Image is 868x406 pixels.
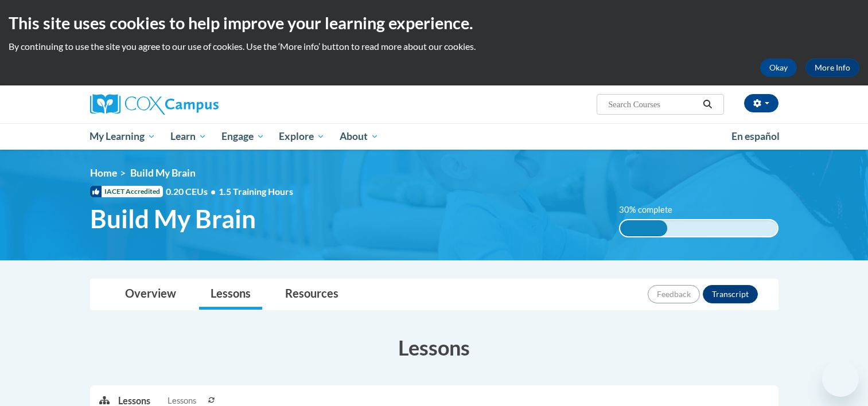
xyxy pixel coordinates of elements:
button: Transcript [703,285,758,303]
h2: This site uses cookies to help improve your learning experience. [9,11,859,34]
a: Engage [214,123,272,150]
a: Resources [274,279,350,310]
a: Overview [114,279,188,310]
img: Cox Campus [90,94,219,115]
div: 30% complete [620,220,667,236]
a: About [332,123,386,150]
a: Lessons [199,279,262,310]
span: About [340,130,379,143]
div: Main menu [73,123,796,150]
span: • [211,186,216,197]
span: Engage [221,130,264,143]
iframe: Button to launch messaging window [822,360,859,397]
a: Home [90,167,117,179]
span: Learn [170,130,207,143]
button: Okay [760,58,797,77]
a: Cox Campus [90,94,308,115]
span: Build My Brain [90,204,256,234]
span: 0.20 CEUs [166,185,219,198]
button: Account Settings [744,94,779,112]
span: 1.5 Training Hours [219,186,293,197]
button: Search [699,97,716,111]
a: My Learning [83,123,164,150]
button: Feedback [648,285,700,303]
p: By continuing to use the site you agree to our use of cookies. Use the ‘More info’ button to read... [9,40,859,53]
input: Search Courses [607,97,699,111]
a: En español [724,124,787,149]
span: Explore [279,130,325,143]
a: Learn [163,123,214,150]
h3: Lessons [90,333,779,362]
span: En español [731,130,780,142]
a: More Info [805,58,859,77]
span: My Learning [89,130,155,143]
a: Explore [271,123,332,150]
label: 30% complete [619,204,685,216]
span: Build My Brain [130,167,196,179]
span: IACET Accredited [90,186,163,197]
